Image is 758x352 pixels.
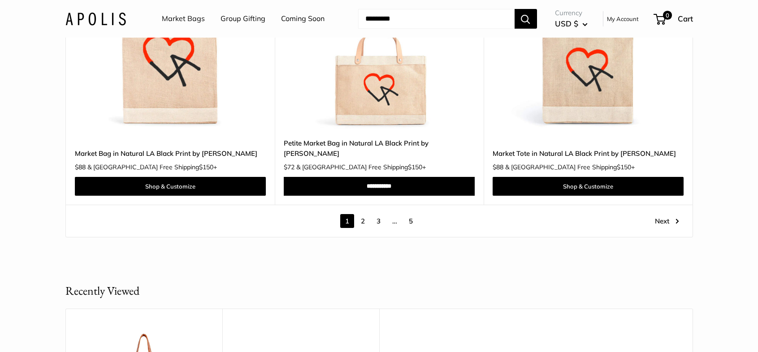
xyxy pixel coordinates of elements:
[75,177,266,196] a: Shop & Customize
[340,214,354,228] span: 1
[617,163,631,171] span: $150
[663,11,671,20] span: 0
[162,12,205,26] a: Market Bags
[356,214,370,228] a: 2
[555,19,578,28] span: USD $
[75,148,266,159] a: Market Bag in Natural LA Black Print by [PERSON_NAME]
[65,282,139,300] h2: Recently Viewed
[493,177,684,196] a: Shop & Customize
[358,9,515,29] input: Search...
[515,9,537,29] button: Search
[678,14,693,23] span: Cart
[505,164,635,170] span: & [GEOGRAPHIC_DATA] Free Shipping +
[372,214,385,228] a: 3
[408,163,422,171] span: $150
[607,13,639,24] a: My Account
[284,138,475,159] a: Petite Market Bag in Natural LA Black Print by [PERSON_NAME]
[555,7,588,19] span: Currency
[404,214,418,228] a: 5
[221,12,265,26] a: Group Gifting
[296,164,426,170] span: & [GEOGRAPHIC_DATA] Free Shipping +
[493,163,503,171] span: $88
[655,214,679,228] a: Next
[75,163,86,171] span: $88
[387,214,402,228] span: …
[654,12,693,26] a: 0 Cart
[284,163,295,171] span: $72
[87,164,217,170] span: & [GEOGRAPHIC_DATA] Free Shipping +
[281,12,325,26] a: Coming Soon
[65,12,126,25] img: Apolis
[555,17,588,31] button: USD $
[199,163,213,171] span: $150
[493,148,684,159] a: Market Tote in Natural LA Black Print by [PERSON_NAME]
